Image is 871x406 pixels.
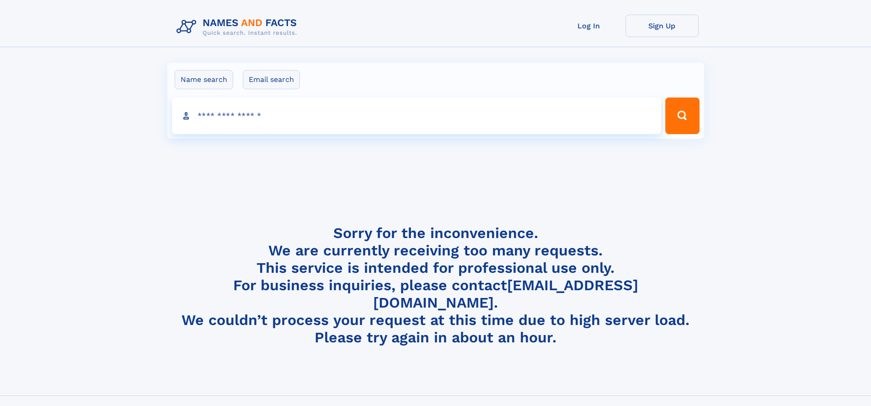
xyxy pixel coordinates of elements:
[173,224,699,346] h4: Sorry for the inconvenience. We are currently receiving too many requests. This service is intend...
[175,70,233,89] label: Name search
[552,15,625,37] a: Log In
[172,97,662,134] input: search input
[625,15,699,37] a: Sign Up
[173,15,305,39] img: Logo Names and Facts
[373,276,638,311] a: [EMAIL_ADDRESS][DOMAIN_NAME]
[243,70,300,89] label: Email search
[665,97,699,134] button: Search Button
